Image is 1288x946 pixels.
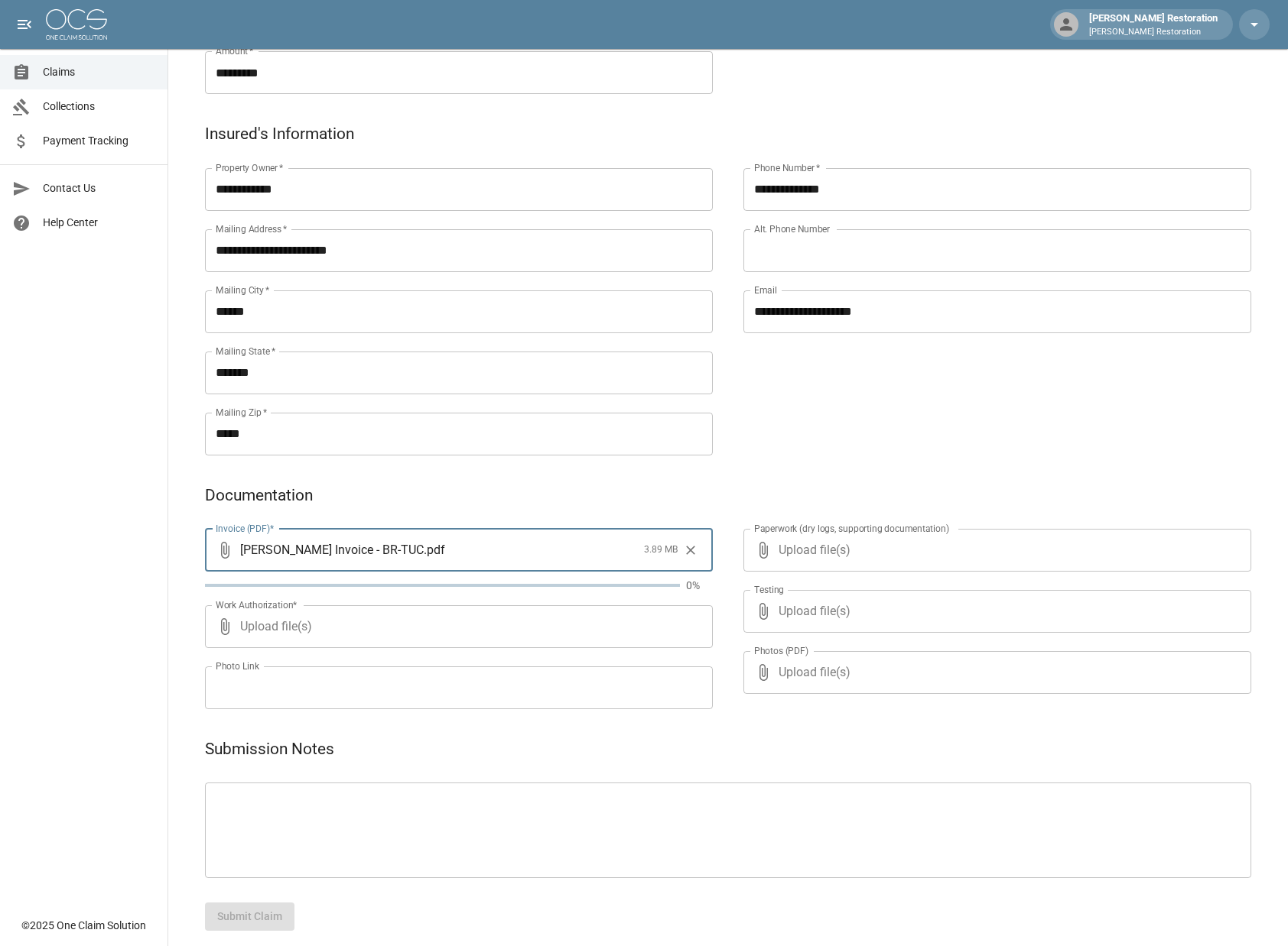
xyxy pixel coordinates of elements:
span: Upload file(s) [240,605,672,648]
div: [PERSON_NAME] Restoration [1083,11,1224,38]
label: Amount [216,44,254,57]
label: Mailing State [216,345,275,358]
label: Alt. Phone Number [754,222,830,235]
label: Invoice (PDF)* [216,522,275,535]
div: © 2025 One Claim Solution [21,918,146,933]
span: Payment Tracking [43,133,155,149]
label: Mailing Zip [216,406,268,419]
label: Mailing Address [216,222,287,235]
img: ocs-logo-white-transparent.png [46,9,107,40]
label: Phone Number [754,161,820,174]
span: Help Center [43,215,155,231]
p: 0% [686,578,713,593]
span: 3.89 MB [644,543,678,558]
label: Work Authorization* [216,598,298,611]
button: Clear [679,539,702,562]
span: [PERSON_NAME] Invoice - BR-TUC [240,541,424,559]
label: Property Owner [216,161,284,174]
label: Photos (PDF) [754,644,808,657]
span: Upload file(s) [779,529,1210,572]
span: Upload file(s) [779,651,1210,694]
p: [PERSON_NAME] Restoration [1089,26,1218,39]
button: open drawer [9,9,40,40]
label: Photo Link [216,659,259,672]
span: Contact Us [43,180,155,196]
label: Paperwork (dry logs, supporting documentation) [754,522,949,535]
label: Testing [754,583,784,596]
span: Claims [43,64,155,80]
label: Email [754,283,777,296]
label: Mailing City [216,283,270,296]
span: Collections [43,99,155,115]
span: . pdf [424,541,445,559]
span: Upload file(s) [779,590,1210,633]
